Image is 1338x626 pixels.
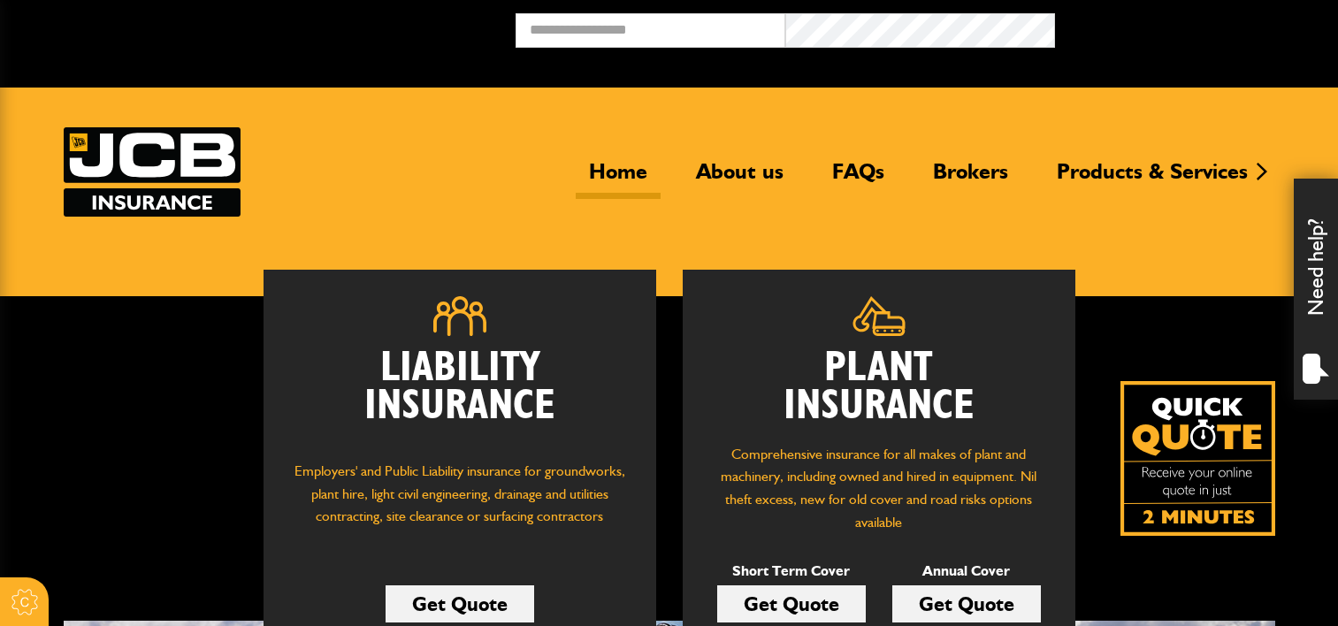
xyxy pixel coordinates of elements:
a: JCB Insurance Services [64,127,241,217]
p: Annual Cover [892,560,1041,583]
a: About us [683,158,797,199]
img: JCB Insurance Services logo [64,127,241,217]
a: Get Quote [386,585,534,622]
a: Get your insurance quote isn just 2-minutes [1120,381,1275,536]
a: Brokers [920,158,1021,199]
a: Products & Services [1044,158,1261,199]
h2: Plant Insurance [709,349,1049,425]
a: Get Quote [717,585,866,622]
div: Need help? [1294,179,1338,400]
p: Comprehensive insurance for all makes of plant and machinery, including owned and hired in equipm... [709,443,1049,533]
h2: Liability Insurance [290,349,630,443]
a: Get Quote [892,585,1041,622]
a: Home [576,158,661,199]
p: Short Term Cover [717,560,866,583]
button: Broker Login [1055,13,1325,41]
p: Employers' and Public Liability insurance for groundworks, plant hire, light civil engineering, d... [290,460,630,545]
a: FAQs [819,158,898,199]
img: Quick Quote [1120,381,1275,536]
